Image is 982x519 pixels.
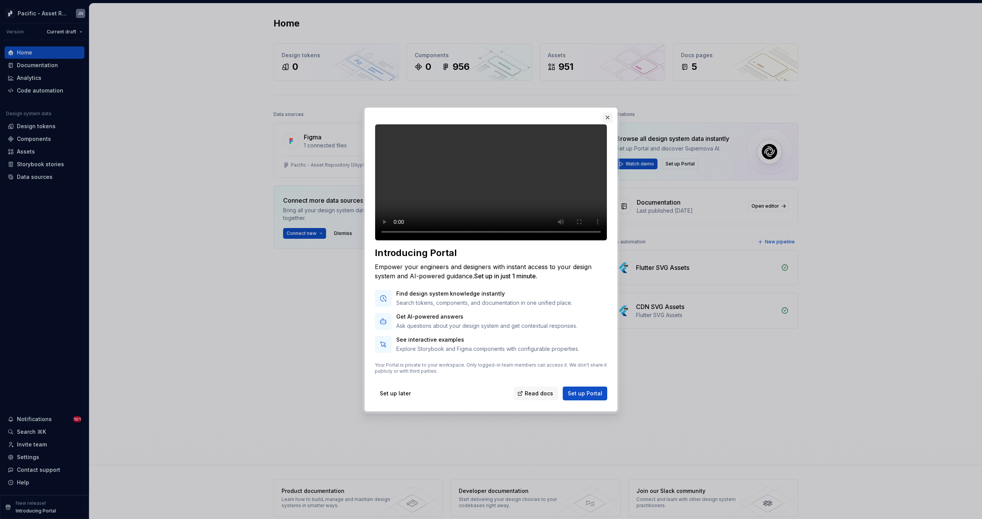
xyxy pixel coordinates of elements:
a: Read docs [514,387,558,400]
p: Your Portal is private to your workspace. Only logged-in team members can access it. We don't sha... [375,362,607,374]
div: Empower your engineers and designers with instant access to your design system and AI-powered gui... [375,262,607,281]
div: Introducing Portal [375,247,607,259]
p: Search tokens, components, and documentation in one unified place. [396,299,572,307]
span: Set up Portal [568,390,602,397]
p: Find design system knowledge instantly [396,290,572,298]
span: Set up later [380,390,411,397]
p: Ask questions about your design system and get contextual responses. [396,322,577,330]
button: Set up Portal [563,387,607,400]
span: Set up in just 1 minute. [474,272,537,280]
button: Set up later [375,387,416,400]
p: See interactive examples [396,336,579,344]
span: Read docs [525,390,553,397]
p: Explore Storybook and Figma components with configurable properties. [396,345,579,353]
p: Get AI-powered answers [396,313,577,321]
